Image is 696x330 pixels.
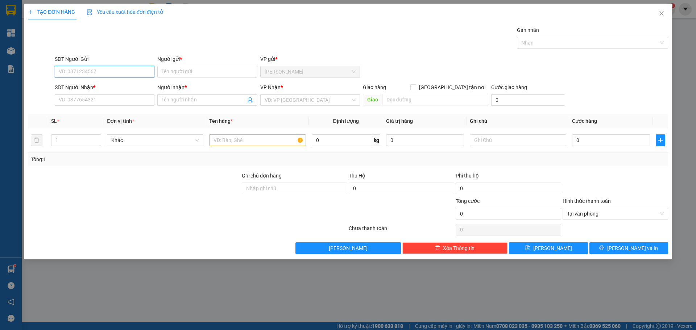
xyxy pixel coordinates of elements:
[247,97,253,103] span: user-add
[333,118,359,124] span: Định lượng
[435,245,440,251] span: delete
[525,245,530,251] span: save
[28,9,33,14] span: plus
[31,155,269,163] div: Tổng: 1
[386,118,413,124] span: Giá trị hàng
[363,94,382,105] span: Giao
[386,134,464,146] input: 0
[260,55,360,63] div: VP gửi
[87,9,92,15] img: icon
[656,137,665,143] span: plus
[87,9,163,15] span: Yêu cầu xuất hóa đơn điện tử
[491,94,565,106] input: Cước giao hàng
[363,84,386,90] span: Giao hàng
[55,83,154,91] div: SĐT Người Nhận
[349,173,365,179] span: Thu Hộ
[157,55,257,63] div: Người gửi
[329,244,368,252] span: [PERSON_NAME]
[456,198,480,204] span: Tổng cước
[31,134,42,146] button: delete
[55,55,154,63] div: SĐT Người Gửi
[651,4,672,24] button: Close
[467,114,569,128] th: Ghi chú
[509,242,588,254] button: save[PERSON_NAME]
[51,118,57,124] span: SL
[242,183,347,194] input: Ghi chú đơn hàng
[517,27,539,33] label: Gán nhãn
[209,134,306,146] input: VD: Bàn, Ghế
[572,118,597,124] span: Cước hàng
[373,134,380,146] span: kg
[533,244,572,252] span: [PERSON_NAME]
[563,198,611,204] label: Hình thức thanh toán
[265,66,356,77] span: Cao Tốc
[382,94,488,105] input: Dọc đường
[589,242,668,254] button: printer[PERSON_NAME] và In
[456,172,561,183] div: Phí thu hộ
[656,134,665,146] button: plus
[157,83,257,91] div: Người nhận
[28,9,75,15] span: TẠO ĐƠN HÀNG
[607,244,658,252] span: [PERSON_NAME] và In
[260,84,281,90] span: VP Nhận
[295,242,401,254] button: [PERSON_NAME]
[599,245,604,251] span: printer
[107,118,134,124] span: Đơn vị tính
[659,11,664,16] span: close
[111,135,199,146] span: Khác
[567,208,664,219] span: Tại văn phòng
[416,83,488,91] span: [GEOGRAPHIC_DATA] tận nơi
[470,134,566,146] input: Ghi Chú
[443,244,475,252] span: Xóa Thông tin
[348,224,455,237] div: Chưa thanh toán
[242,173,282,179] label: Ghi chú đơn hàng
[402,242,508,254] button: deleteXóa Thông tin
[209,118,233,124] span: Tên hàng
[491,84,527,90] label: Cước giao hàng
